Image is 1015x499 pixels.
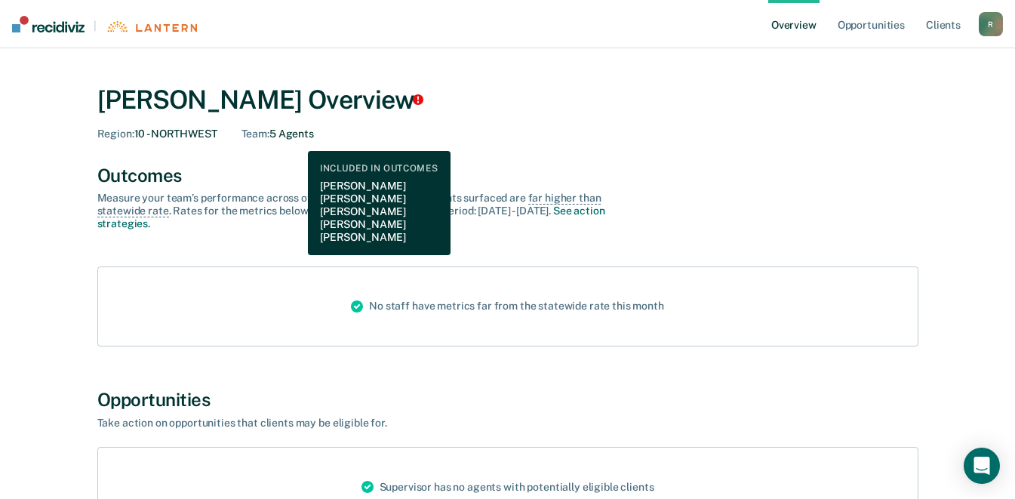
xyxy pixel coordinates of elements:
[97,205,605,229] a: See action strategies.
[97,192,626,229] div: Measure your team’s performance across other agent s in the state. Agent s surfaced are . Rates f...
[97,417,626,430] div: Take action on opportunities that clients may be eligible for.
[85,20,106,32] span: |
[97,128,217,140] div: 10 - NORTHWEST
[12,16,85,32] img: Recidiviz
[411,93,425,106] div: Tooltip anchor
[12,16,197,32] a: |
[339,267,676,346] div: No staff have metrics far from the statewide rate this month
[97,389,918,411] div: Opportunities
[241,128,314,140] div: 5 Agents
[97,85,918,116] div: [PERSON_NAME] Overview
[979,12,1003,36] button: R
[241,128,269,140] span: Team :
[964,448,1000,484] div: Open Intercom Messenger
[106,21,197,32] img: Lantern
[97,192,601,217] span: far higher than statewide rate
[97,165,918,186] div: Outcomes
[97,128,134,140] span: Region :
